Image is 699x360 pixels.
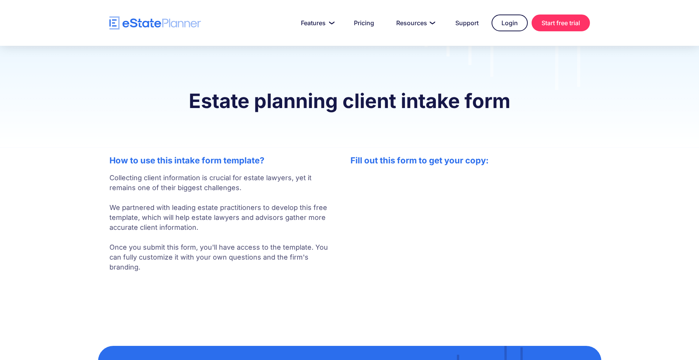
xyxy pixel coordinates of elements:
[345,15,383,31] a: Pricing
[387,15,442,31] a: Resources
[109,155,335,165] h2: How to use this intake form template?
[350,173,590,310] iframe: Form 0
[492,15,528,31] a: Login
[350,155,590,165] h2: Fill out this form to get your copy:
[446,15,488,31] a: Support
[109,173,335,272] p: Collecting client information is crucial for estate lawyers, yet it remains one of their biggest ...
[532,15,590,31] a: Start free trial
[109,16,201,30] a: home
[189,89,510,113] strong: Estate planning client intake form
[292,15,341,31] a: Features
